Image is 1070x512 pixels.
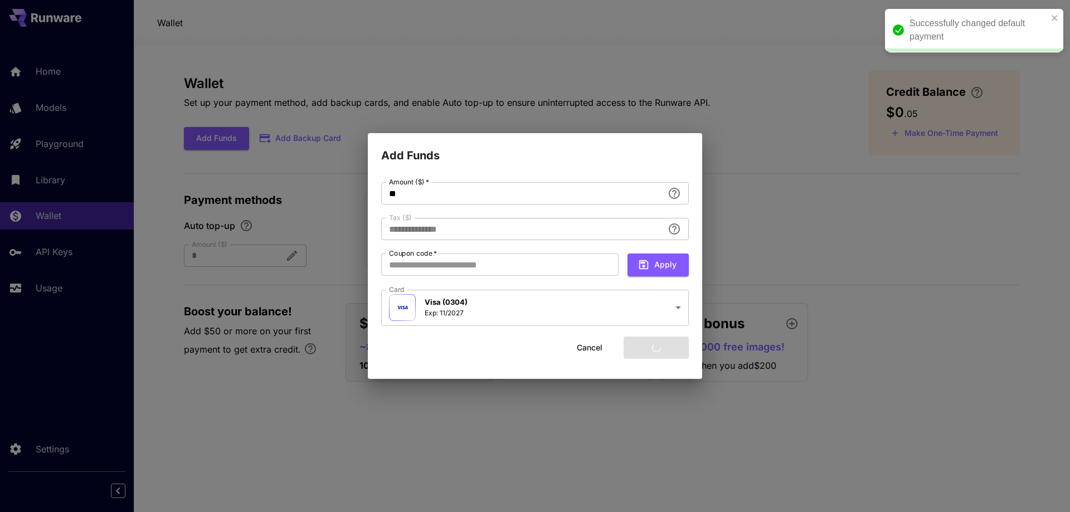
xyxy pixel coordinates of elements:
[565,337,615,359] button: Cancel
[368,133,702,164] h2: Add Funds
[389,213,412,222] label: Tax ($)
[628,253,689,276] button: Apply
[425,297,468,308] p: Visa (0304)
[389,248,437,258] label: Coupon code
[1051,13,1059,22] button: close
[389,177,429,187] label: Amount ($)
[389,285,405,294] label: Card
[909,17,1048,43] div: Successfully changed default payment
[425,308,468,318] p: Exp: 11/2027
